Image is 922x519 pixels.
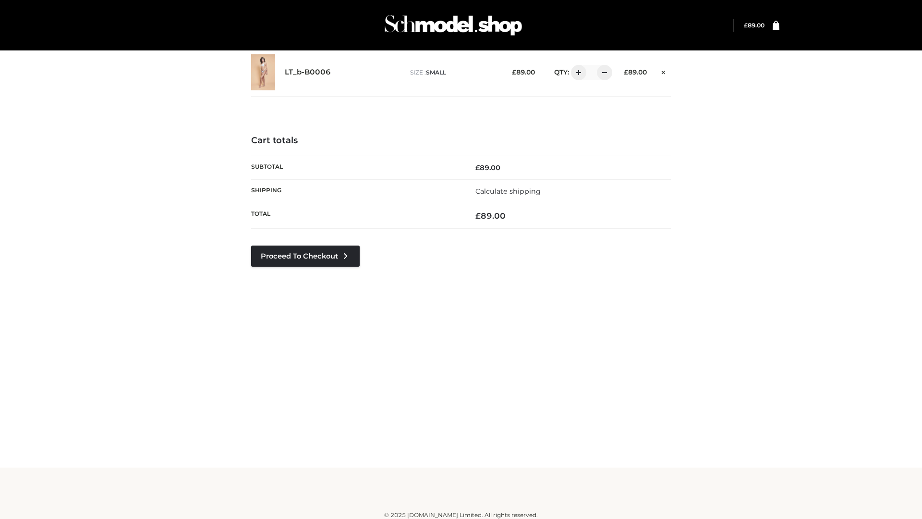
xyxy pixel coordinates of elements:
p: size : [410,68,497,77]
span: £ [624,68,628,76]
span: £ [475,163,480,172]
span: £ [475,211,481,221]
span: £ [744,22,748,29]
bdi: 89.00 [624,68,647,76]
a: £89.00 [744,22,764,29]
span: SMALL [426,69,446,76]
bdi: 89.00 [512,68,535,76]
bdi: 89.00 [744,22,764,29]
a: Proceed to Checkout [251,246,360,267]
th: Subtotal [251,156,461,179]
span: £ [512,68,516,76]
bdi: 89.00 [475,211,506,221]
a: LT_b-B0006 [285,68,331,77]
th: Shipping [251,179,461,203]
th: Total [251,203,461,229]
a: Calculate shipping [475,187,541,196]
h4: Cart totals [251,136,671,146]
bdi: 89.00 [475,163,500,172]
a: Remove this item [656,65,671,77]
div: QTY: [545,65,609,80]
img: Schmodel Admin 964 [381,6,525,44]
